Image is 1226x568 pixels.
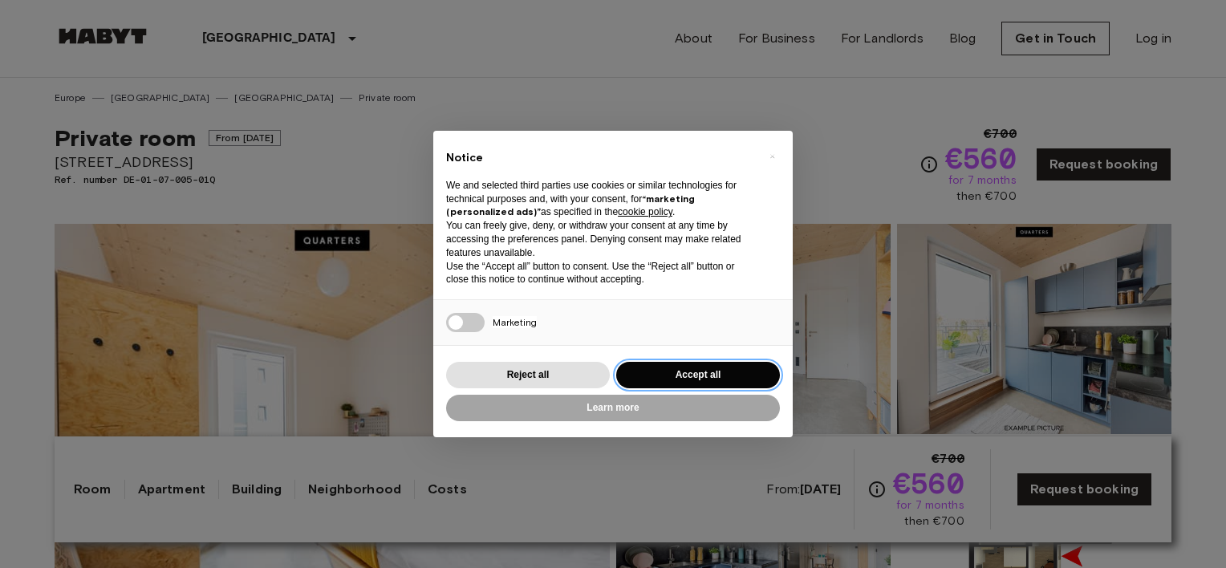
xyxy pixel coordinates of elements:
a: cookie policy [618,206,672,217]
button: Accept all [616,362,780,388]
span: × [769,147,775,166]
button: Learn more [446,395,780,421]
button: Reject all [446,362,610,388]
p: We and selected third parties use cookies or similar technologies for technical purposes and, wit... [446,179,754,219]
span: Marketing [493,316,537,328]
p: Use the “Accept all” button to consent. Use the “Reject all” button or close this notice to conti... [446,260,754,287]
p: You can freely give, deny, or withdraw your consent at any time by accessing the preferences pane... [446,219,754,259]
button: Close this notice [759,144,785,169]
h2: Notice [446,150,754,166]
strong: “marketing (personalized ads)” [446,193,695,218]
